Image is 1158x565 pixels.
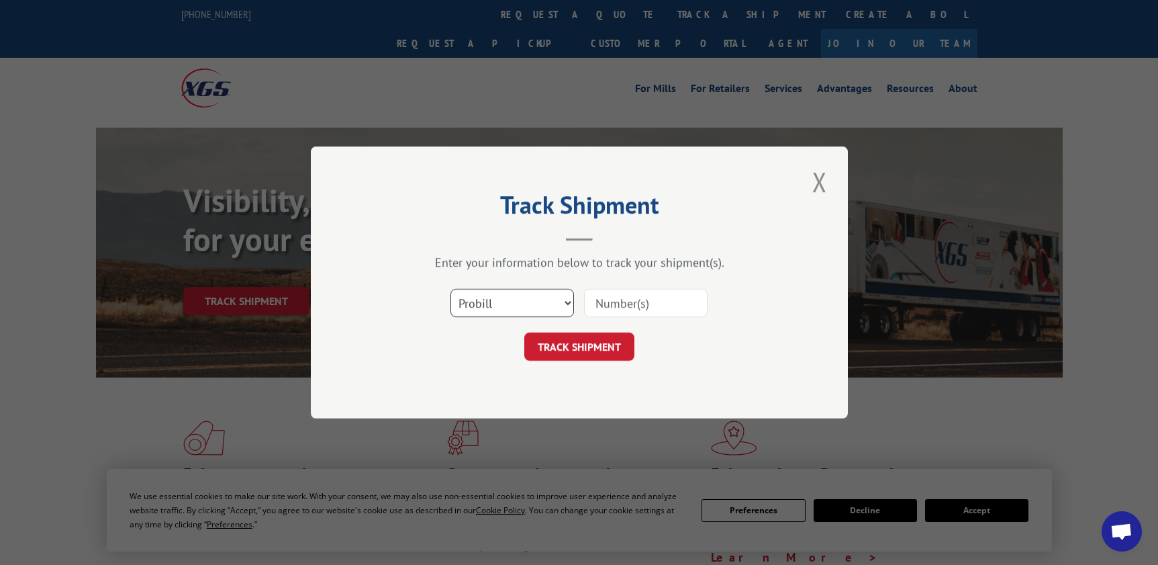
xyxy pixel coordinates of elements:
a: Open chat [1102,511,1142,552]
input: Number(s) [584,289,708,317]
button: Close modal [808,163,831,200]
button: TRACK SHIPMENT [524,333,634,361]
div: Enter your information below to track your shipment(s). [378,255,781,270]
h2: Track Shipment [378,195,781,221]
